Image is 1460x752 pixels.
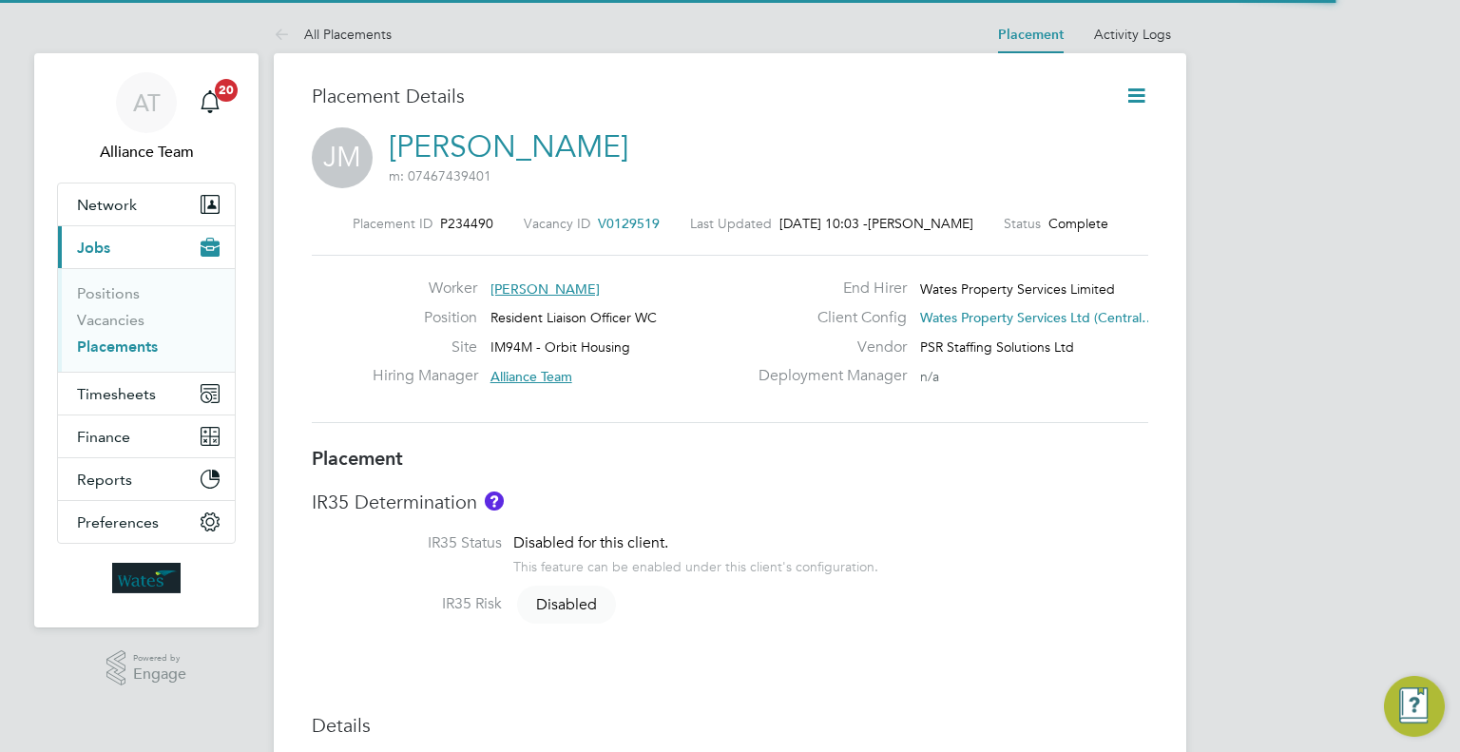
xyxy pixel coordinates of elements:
label: Hiring Manager [373,366,477,386]
div: This feature can be enabled under this client's configuration. [513,553,878,575]
span: Alliance Team [490,368,572,385]
span: Alliance Team [57,141,236,164]
a: Powered byEngage [106,650,187,686]
button: Finance [58,415,235,457]
label: Client Config [747,308,907,328]
label: IR35 Status [312,533,502,553]
label: Last Updated [690,215,772,232]
label: Vacancy ID [524,215,590,232]
button: Network [58,183,235,225]
span: V0129519 [598,215,660,232]
span: [PERSON_NAME] [868,215,973,232]
button: Timesheets [58,373,235,415]
button: About IR35 [485,492,504,511]
a: Positions [77,284,140,302]
span: PSR Staffing Solutions Ltd [920,338,1074,356]
label: Vendor [747,337,907,357]
span: Network [77,196,137,214]
label: End Hirer [747,279,907,299]
a: Placements [77,337,158,356]
span: IM94M - Orbit Housing [490,338,630,356]
span: Preferences [77,513,159,531]
b: Placement [312,447,403,470]
nav: Main navigation [34,53,259,627]
span: n/a [920,368,939,385]
button: Reports [58,458,235,500]
label: Placement ID [353,215,432,232]
button: Engage Resource Center [1384,676,1445,737]
div: Jobs [58,268,235,372]
label: Worker [373,279,477,299]
a: Placement [998,27,1064,43]
span: AT [133,90,161,115]
h3: Details [312,713,1148,738]
label: Site [373,337,477,357]
button: Preferences [58,501,235,543]
span: Reports [77,471,132,489]
span: [PERSON_NAME] [490,280,600,298]
span: m: 07467439401 [389,167,491,184]
span: Finance [77,428,130,446]
span: Jobs [77,239,110,257]
span: Timesheets [77,385,156,403]
a: Go to home page [57,563,236,593]
label: Deployment Manager [747,366,907,386]
label: Status [1004,215,1041,232]
label: IR35 Risk [312,594,502,614]
span: 20 [215,79,238,102]
span: P234490 [440,215,493,232]
span: Wates Property Services Limited [920,280,1115,298]
a: 20 [191,72,229,133]
a: [PERSON_NAME] [389,128,628,165]
span: Disabled for this client. [513,533,668,552]
a: All Placements [274,26,392,43]
span: Wates Property Services Ltd (Central… [920,309,1155,326]
h3: Placement Details [312,84,1096,108]
a: Activity Logs [1094,26,1171,43]
span: Complete [1048,215,1108,232]
span: Resident Liaison Officer WC [490,309,657,326]
button: Jobs [58,226,235,268]
span: [DATE] 10:03 - [779,215,868,232]
span: Disabled [517,586,616,624]
label: Position [373,308,477,328]
span: JM [312,127,373,188]
h3: IR35 Determination [312,490,1148,514]
img: wates-logo-retina.png [112,563,181,593]
span: Engage [133,666,186,683]
span: Powered by [133,650,186,666]
a: Vacancies [77,311,144,329]
a: ATAlliance Team [57,72,236,164]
